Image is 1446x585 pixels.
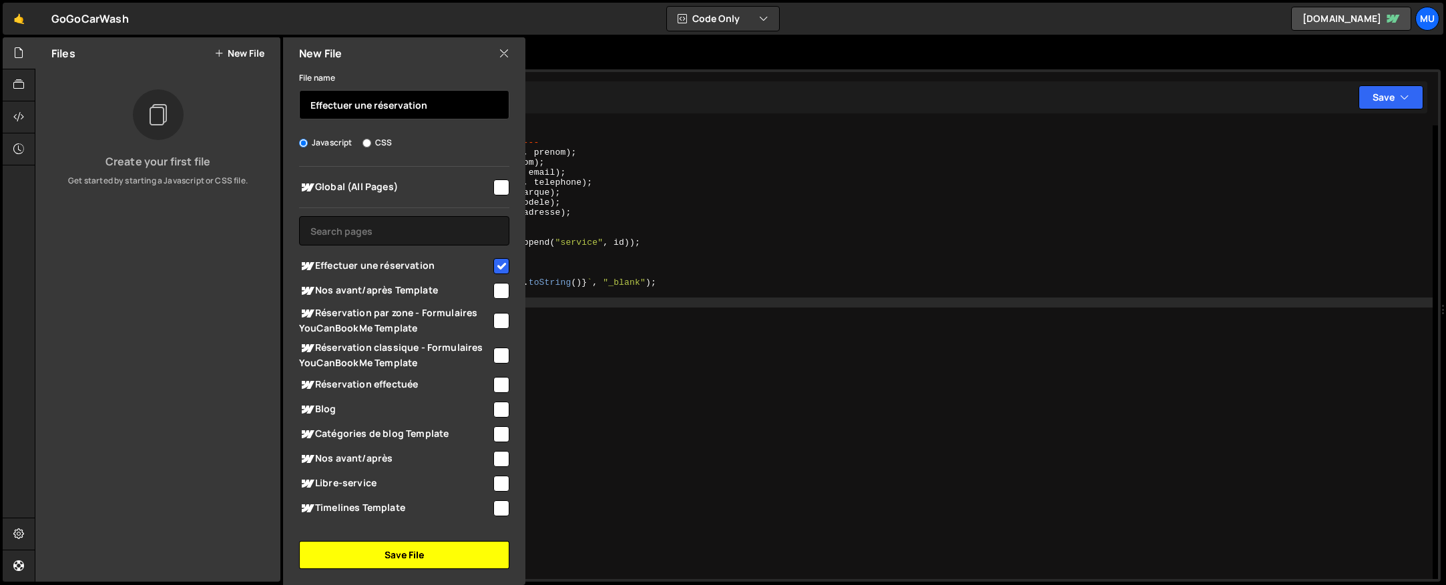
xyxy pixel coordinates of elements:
input: Javascript [299,139,308,147]
h2: New File [299,46,342,61]
span: Réservation par zone - Formulaires YouCanBookMe Template [299,306,491,335]
label: CSS [363,136,392,149]
span: Nos avant/après [299,451,491,467]
a: [DOMAIN_NAME] [1291,7,1411,31]
input: Search pages [299,216,509,245]
span: Catégories de blog Template [299,426,491,442]
input: Name [299,90,509,119]
h3: Create your first file [46,156,270,167]
button: Save File [299,541,509,569]
a: 🤙 [3,3,35,35]
button: Code Only [667,7,779,31]
span: Global (All Pages) [299,179,491,195]
button: New File [214,48,264,59]
span: Effectuer une réservation [299,258,491,274]
label: Javascript [299,136,352,149]
span: Nos avant/après Template [299,283,491,299]
div: GoGoCarWash [51,11,129,27]
span: Timelines Template [299,500,491,516]
span: Libre-service [299,476,491,492]
a: Mu [1415,7,1439,31]
span: Réservation effectuée [299,377,491,393]
h2: Files [51,46,75,61]
button: Save [1359,85,1423,109]
label: File name [299,71,335,85]
span: Réservation classique - Formulaires YouCanBookMe Template [299,340,491,370]
span: Blog [299,402,491,418]
input: CSS [363,139,371,147]
p: Get started by starting a Javascript or CSS file. [46,175,270,187]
